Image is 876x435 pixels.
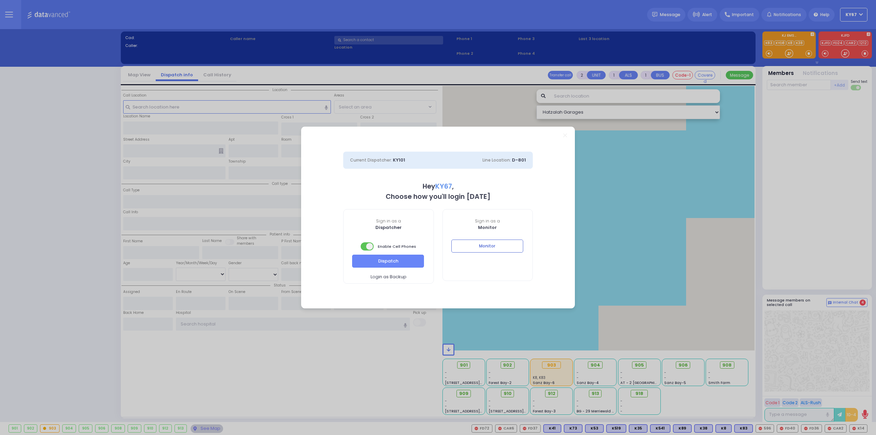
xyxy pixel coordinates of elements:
[423,182,454,191] b: Hey ,
[512,157,526,163] span: D-801
[478,224,497,231] b: Monitor
[361,242,416,251] span: Enable Cell Phones
[435,182,452,191] span: KY67
[386,192,490,201] b: Choose how you'll login [DATE]
[393,157,405,163] span: KY101
[352,255,424,268] button: Dispatch
[482,157,511,163] span: Line Location:
[563,133,567,137] a: Close
[371,273,407,280] span: Login as Backup
[350,157,392,163] span: Current Dispatcher:
[344,218,434,224] span: Sign in as a
[451,240,523,253] button: Monitor
[375,224,402,231] b: Dispatcher
[443,218,533,224] span: Sign in as a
